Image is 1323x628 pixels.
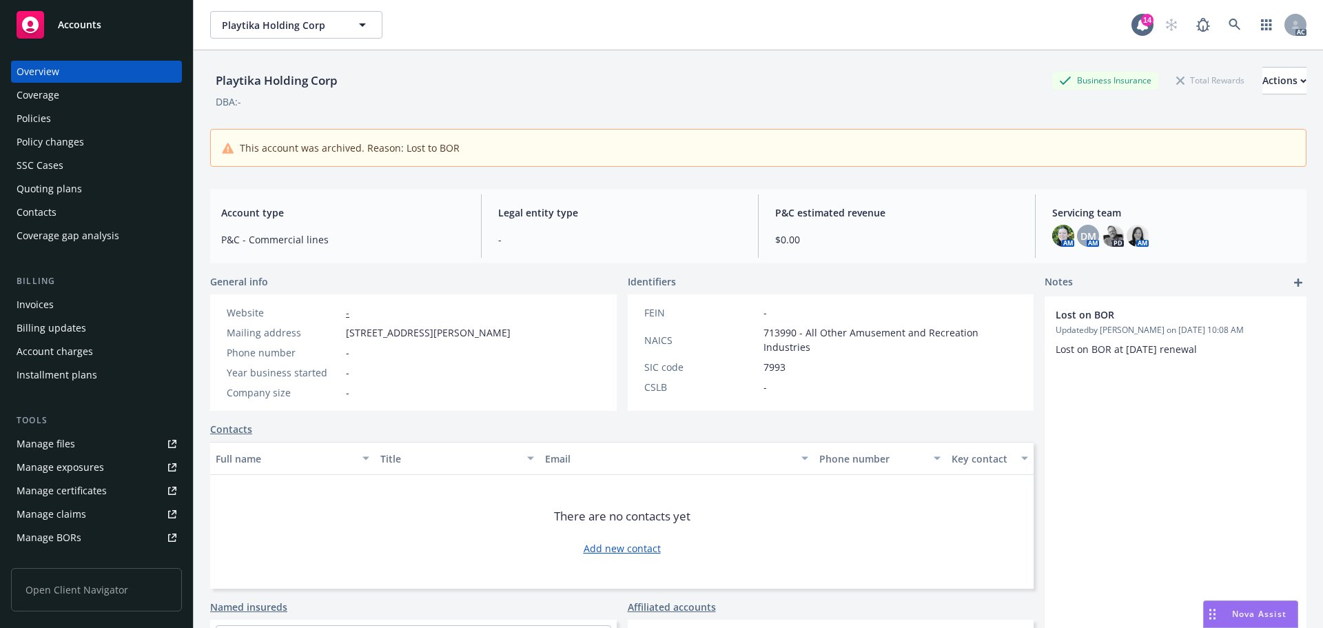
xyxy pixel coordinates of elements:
a: Search [1221,11,1249,39]
button: Email [540,442,814,475]
button: Title [375,442,540,475]
div: Phone number [819,452,925,466]
a: Manage files [11,433,182,455]
a: Accounts [11,6,182,44]
a: Invoices [11,294,182,316]
div: Year business started [227,365,340,380]
div: Website [227,305,340,320]
a: Contacts [210,422,252,436]
a: Affiliated accounts [628,600,716,614]
div: Full name [216,452,354,466]
a: SSC Cases [11,154,182,176]
span: - [346,345,349,360]
a: Overview [11,61,182,83]
div: Installment plans [17,364,97,386]
span: Playtika Holding Corp [222,18,341,32]
span: - [346,365,349,380]
div: Key contact [952,452,1013,466]
div: Invoices [17,294,54,316]
div: Lost on BORUpdatedby [PERSON_NAME] on [DATE] 10:08 AMLost on BOR at [DATE] renewal [1045,296,1306,367]
span: Open Client Navigator [11,568,182,611]
div: Manage files [17,433,75,455]
div: Phone number [227,345,340,360]
a: Add new contact [584,541,661,556]
a: Switch app [1253,11,1280,39]
div: CSLB [644,380,758,394]
div: Overview [17,61,59,83]
div: Billing updates [17,317,86,339]
div: Coverage [17,84,59,106]
span: Account type [221,205,464,220]
div: DBA: - [216,94,241,109]
a: Named insureds [210,600,287,614]
div: Mailing address [227,325,340,340]
span: Lost on BOR at [DATE] renewal [1056,343,1197,356]
span: - [498,232,741,247]
button: Key contact [946,442,1034,475]
div: Actions [1262,68,1306,94]
img: photo [1127,225,1149,247]
div: Manage exposures [17,456,104,478]
span: - [346,385,349,400]
span: Accounts [58,19,101,30]
span: This account was archived. Reason: Lost to BOR [240,141,460,155]
a: Start snowing [1158,11,1185,39]
a: Manage exposures [11,456,182,478]
div: Company size [227,385,340,400]
span: Nova Assist [1232,608,1286,620]
div: Account charges [17,341,93,363]
a: Policy changes [11,131,182,153]
div: Quoting plans [17,178,82,200]
button: Full name [210,442,375,475]
div: Drag to move [1204,601,1221,627]
div: SIC code [644,360,758,374]
a: Summary of insurance [11,550,182,572]
span: Lost on BOR [1056,307,1260,322]
div: Business Insurance [1052,72,1158,89]
a: Coverage [11,84,182,106]
button: Actions [1262,67,1306,94]
a: Manage certificates [11,480,182,502]
span: - [763,305,767,320]
span: There are no contacts yet [554,508,690,525]
span: Legal entity type [498,205,741,220]
a: Policies [11,108,182,130]
div: Manage claims [17,503,86,525]
div: Coverage gap analysis [17,225,119,247]
div: Contacts [17,201,57,223]
div: Billing [11,274,182,288]
a: Installment plans [11,364,182,386]
span: P&C estimated revenue [775,205,1018,220]
div: Summary of insurance [17,550,121,572]
div: Tools [11,414,182,427]
span: Servicing team [1052,205,1295,220]
span: [STREET_ADDRESS][PERSON_NAME] [346,325,511,340]
img: photo [1102,225,1124,247]
a: Quoting plans [11,178,182,200]
div: Total Rewards [1169,72,1251,89]
a: add [1290,274,1306,291]
span: Identifiers [628,274,676,289]
div: NAICS [644,333,758,347]
div: Playtika Holding Corp [210,72,343,90]
div: Manage certificates [17,480,107,502]
a: Contacts [11,201,182,223]
span: 713990 - All Other Amusement and Recreation Industries [763,325,1018,354]
a: Billing updates [11,317,182,339]
a: Manage BORs [11,527,182,549]
span: Notes [1045,274,1073,291]
span: General info [210,274,268,289]
span: 7993 [763,360,786,374]
img: photo [1052,225,1074,247]
span: $0.00 [775,232,1018,247]
span: DM [1080,229,1096,243]
button: Phone number [814,442,945,475]
span: P&C - Commercial lines [221,232,464,247]
div: Manage BORs [17,527,81,549]
button: Nova Assist [1203,600,1298,628]
a: Manage claims [11,503,182,525]
button: Playtika Holding Corp [210,11,382,39]
div: 14 [1141,12,1153,25]
div: Title [380,452,519,466]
